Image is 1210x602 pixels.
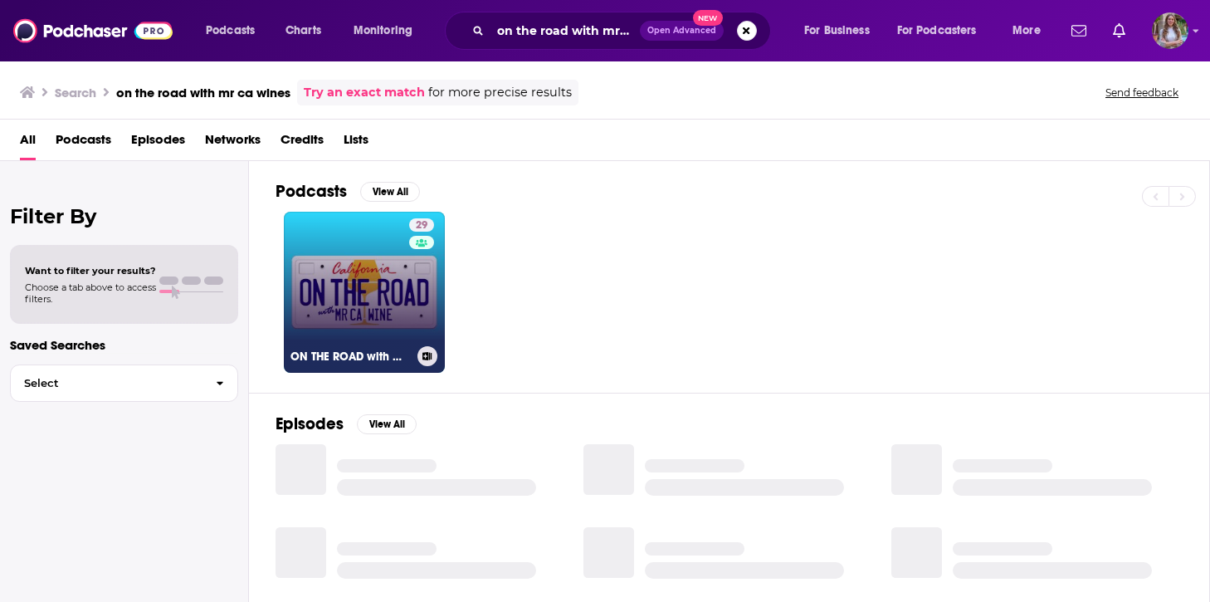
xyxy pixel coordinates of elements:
[1001,17,1061,44] button: open menu
[10,204,238,228] h2: Filter By
[304,83,425,102] a: Try an exact match
[693,10,723,26] span: New
[25,281,156,305] span: Choose a tab above to access filters.
[284,212,445,373] a: 29ON THE ROAD with MR CA WINE
[1152,12,1188,49] span: Logged in as jnewton
[290,350,411,364] h3: ON THE ROAD with MR CA WINE
[11,378,202,389] span: Select
[804,19,870,42] span: For Business
[116,85,290,100] h3: on the road with mr ca wines
[428,83,572,102] span: for more precise results
[1106,17,1132,45] a: Show notifications dropdown
[360,182,420,202] button: View All
[13,15,173,46] img: Podchaser - Follow, Share and Rate Podcasts
[354,19,412,42] span: Monitoring
[276,181,420,202] a: PodcastsView All
[25,265,156,277] span: Want to filter your results?
[20,126,36,160] a: All
[640,21,724,41] button: Open AdvancedNew
[275,17,331,44] a: Charts
[194,17,276,44] button: open menu
[416,218,427,234] span: 29
[461,12,787,50] div: Search podcasts, credits, & more...
[357,414,417,434] button: View All
[205,126,261,160] a: Networks
[647,27,716,35] span: Open Advanced
[490,17,640,44] input: Search podcasts, credits, & more...
[1100,86,1183,100] button: Send feedback
[342,17,434,44] button: open menu
[285,19,321,42] span: Charts
[276,414,344,434] h2: Episodes
[56,126,111,160] a: Podcasts
[276,181,347,202] h2: Podcasts
[897,19,977,42] span: For Podcasters
[1012,19,1041,42] span: More
[276,414,417,434] a: EpisodesView All
[10,365,238,402] button: Select
[1065,17,1093,45] a: Show notifications dropdown
[886,17,1001,44] button: open menu
[344,126,368,160] a: Lists
[793,17,890,44] button: open menu
[281,126,324,160] a: Credits
[409,218,434,232] a: 29
[1152,12,1188,49] button: Show profile menu
[55,85,96,100] h3: Search
[131,126,185,160] a: Episodes
[1152,12,1188,49] img: User Profile
[206,19,255,42] span: Podcasts
[10,337,238,353] p: Saved Searches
